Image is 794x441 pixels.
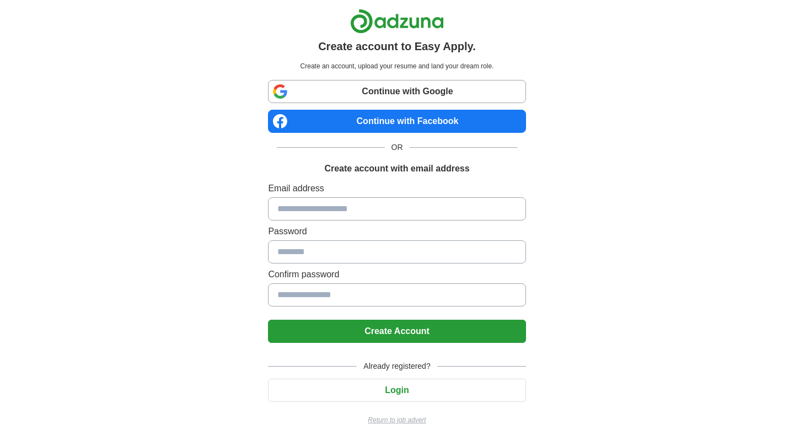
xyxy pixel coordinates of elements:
a: Continue with Facebook [268,110,525,133]
p: Create an account, upload your resume and land your dream role. [270,61,523,71]
span: OR [385,142,410,153]
button: Create Account [268,320,525,343]
label: Email address [268,182,525,195]
label: Password [268,225,525,238]
a: Continue with Google [268,80,525,103]
a: Return to job advert [268,415,525,425]
h1: Create account with email address [324,162,469,175]
button: Login [268,379,525,402]
span: Already registered? [357,361,437,372]
label: Confirm password [268,268,525,281]
h1: Create account to Easy Apply. [318,38,476,55]
img: Adzuna logo [350,9,444,34]
a: Login [268,385,525,395]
